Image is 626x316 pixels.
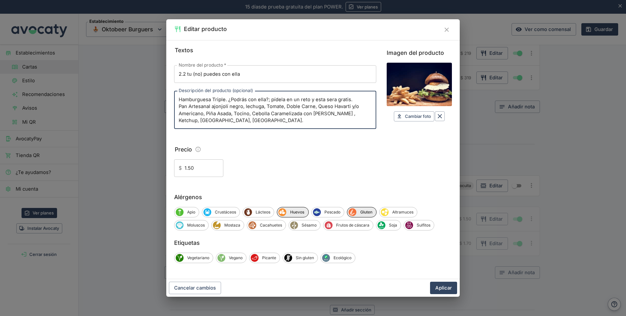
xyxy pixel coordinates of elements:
input: Precio [185,159,223,177]
span: Cacahuetes [248,221,256,229]
div: PescadoPescado [311,207,344,217]
span: Vegano [217,254,225,262]
div: MostazaMostaza [211,220,244,230]
span: Crustáceos [203,208,211,216]
span: Lácteos [244,208,252,216]
span: Picante [251,254,259,262]
div: PicantePicante [249,253,280,263]
span: Sin gluten [292,255,318,261]
span: Cacahuetes [256,222,286,228]
span: Altramuces [389,209,417,215]
span: Altramuces [381,208,389,216]
span: Moluscos [184,222,208,228]
span: Sésamo [290,221,298,229]
span: Vegano [225,255,246,261]
div: VegetarianoVegetariano [174,253,213,263]
span: Soja [385,222,401,228]
span: Lácteos [252,209,274,215]
span: Frutos de cáscara [333,222,373,228]
button: Borrar [435,111,445,121]
span: Huevos [278,208,286,216]
span: Soja [378,221,385,229]
div: CrustáceosCrustáceos [202,207,240,217]
span: Mostaza [221,222,244,228]
legend: Precio [174,145,193,154]
div: CacahuetesCacahuetes [247,220,286,230]
div: VeganoVegano [216,253,246,263]
label: Descripción del producto (opcional) [179,87,253,94]
span: Moluscos [176,221,184,229]
span: Gluten [356,209,376,215]
div: Sin glutenSin gluten [283,253,318,263]
div: SésamoSésamo [289,220,320,230]
span: Sulfitos [413,222,434,228]
span: Pescado [313,208,321,216]
span: Ecológico [330,255,355,261]
div: Frutos de cáscaraFrutos de cáscara [323,220,373,230]
div: HuevosHuevos [277,207,309,217]
span: Cambiar foto [405,113,431,120]
button: Aplicar [430,282,457,294]
span: Crustáceos [211,209,240,215]
span: Frutos de cáscara [325,221,333,229]
div: GlutenGluten [347,207,377,217]
div: LácteosLácteos [243,207,274,217]
span: Apio [176,208,184,216]
span: Mostaza [213,221,221,229]
h2: Editar producto [184,24,227,34]
label: Imagen del producto [387,48,452,57]
span: Pescado [321,209,344,215]
span: Apio [184,209,199,215]
span: Ecológico [322,254,330,262]
span: Vegetariano [176,254,184,262]
span: Sulfitos [405,221,413,229]
button: Cerrar [441,24,452,35]
span: Vegetariano [184,255,213,261]
span: Huevos [286,209,308,215]
div: AltramucesAltramuces [379,207,417,217]
div: MoluscosMoluscos [174,220,209,230]
button: Cancelar cambios [169,282,221,294]
div: ApioApio [174,207,199,217]
span: Sésamo [298,222,320,228]
textarea: Hamburguesa Triple. ¿Podrás con ella?; pídela en un reto y esta sera gratis. Pan Artesanal ajonjo... [179,96,372,124]
legend: Textos [174,46,194,55]
label: Alérgenos [174,193,452,202]
button: Información sobre edición de precios [193,145,203,154]
span: Gluten [349,208,356,216]
span: Picante [259,255,280,261]
span: Sin gluten [284,254,292,262]
div: SojaSoja [376,220,401,230]
label: Etiquetas [174,238,452,247]
button: Cambiar foto [394,111,434,121]
div: EcológicoEcológico [320,253,355,263]
div: SulfitosSulfitos [404,220,434,230]
label: Nombre del producto [179,62,226,68]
